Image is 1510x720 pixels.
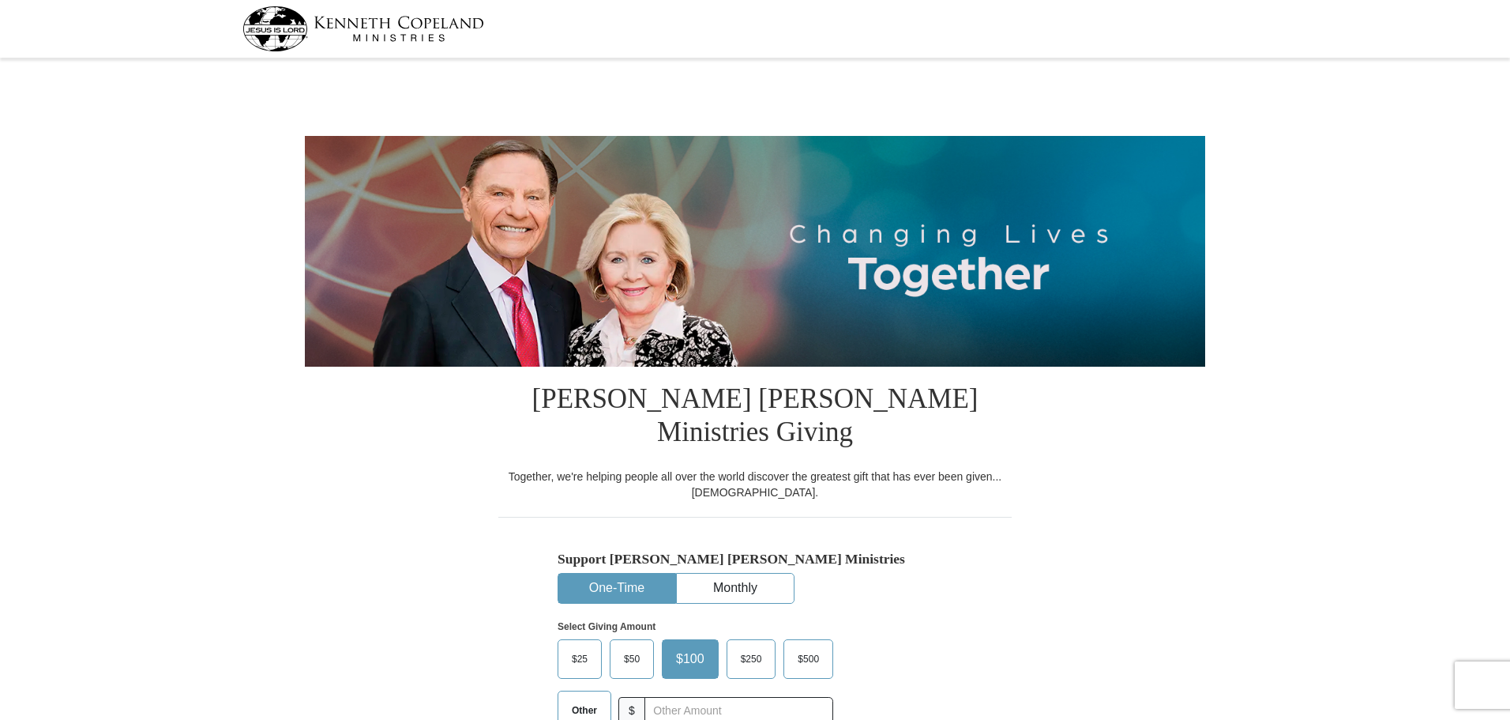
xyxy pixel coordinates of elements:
[558,551,952,567] h5: Support [PERSON_NAME] [PERSON_NAME] Ministries
[733,647,770,671] span: $250
[790,647,827,671] span: $500
[242,6,484,51] img: kcm-header-logo.svg
[668,647,712,671] span: $100
[498,469,1012,500] div: Together, we're helping people all over the world discover the greatest gift that has ever been g...
[558,621,655,632] strong: Select Giving Amount
[677,574,794,603] button: Monthly
[498,367,1012,469] h1: [PERSON_NAME] [PERSON_NAME] Ministries Giving
[558,574,675,603] button: One-Time
[616,647,648,671] span: $50
[564,647,595,671] span: $25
